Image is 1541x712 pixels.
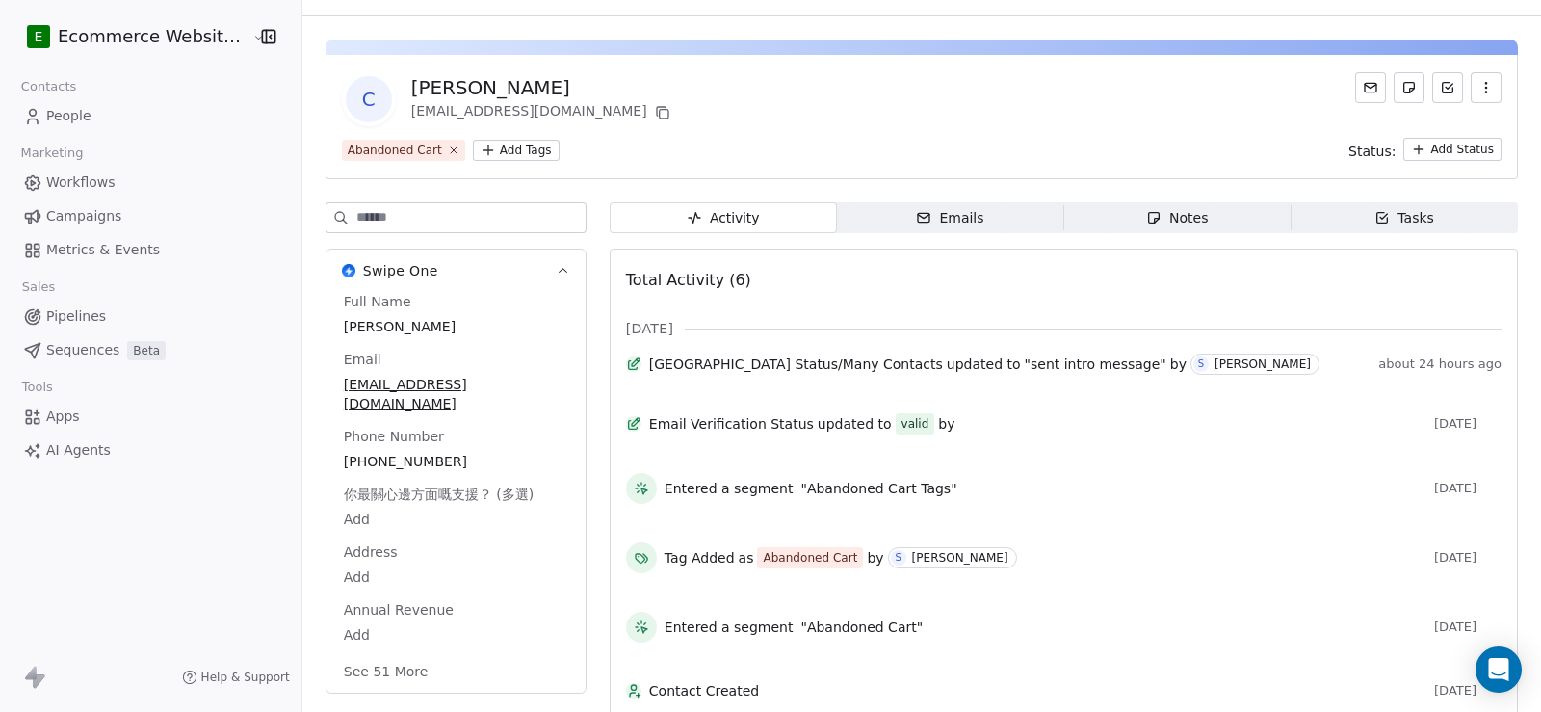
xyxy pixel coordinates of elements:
span: Add [344,625,568,645]
span: Swipe One [363,261,438,280]
span: [PHONE_NUMBER] [344,452,568,471]
span: Ecommerce Website Builder [58,24,248,49]
span: by [867,548,883,567]
span: [DATE] [626,319,673,338]
span: Full Name [340,292,415,311]
span: Email Verification Status [649,414,814,434]
span: Add [344,567,568,587]
div: Emails [916,208,983,228]
button: Add Tags [473,140,560,161]
span: by [1170,355,1187,374]
span: updated to [818,414,892,434]
a: Metrics & Events [15,234,286,266]
div: [PERSON_NAME] [1215,357,1311,371]
span: Sequences [46,340,119,360]
div: [PERSON_NAME] [912,551,1008,565]
span: 你最關心邊方面嘅支援？ (多選) [340,485,537,504]
span: [PERSON_NAME] [344,317,568,336]
span: by [938,414,954,434]
a: Workflows [15,167,286,198]
span: E [35,27,43,46]
span: "Abandoned Cart Tags" [800,479,956,498]
span: [DATE] [1434,550,1502,566]
div: Notes [1146,208,1208,228]
button: EEcommerce Website Builder [23,20,239,53]
span: Workflows [46,172,116,193]
span: Add [344,510,568,529]
button: See 51 More [332,654,440,689]
div: [EMAIL_ADDRESS][DOMAIN_NAME] [411,101,674,124]
span: Apps [46,407,80,427]
button: Swipe OneSwipe One [326,250,586,292]
span: Annual Revenue [340,600,457,620]
span: Phone Number [340,427,448,446]
span: Beta [127,341,166,360]
div: S [895,550,901,566]
span: Contact Created [649,681,1426,700]
a: AI Agents [15,435,286,466]
span: [EMAIL_ADDRESS][DOMAIN_NAME] [344,375,568,413]
div: [PERSON_NAME] [411,74,674,101]
span: Pipelines [46,306,106,327]
a: Help & Support [182,670,290,685]
span: "sent intro message" [1025,355,1166,374]
span: Email [340,350,385,369]
span: [DATE] [1434,416,1502,432]
span: C [346,76,392,122]
span: about 24 hours ago [1378,356,1502,372]
img: Swipe One [342,264,355,277]
span: Entered a segment [665,618,794,637]
span: Sales [13,273,64,302]
span: updated to [947,355,1021,374]
div: S [1198,356,1204,372]
span: Tag Added [665,548,735,567]
div: Abandoned Cart [348,142,442,159]
span: [DATE] [1434,683,1502,699]
span: Address [340,542,402,562]
span: [DATE] [1434,481,1502,496]
span: [GEOGRAPHIC_DATA] Status/Many Contacts [649,355,943,374]
span: Total Activity (6) [626,271,751,289]
a: Apps [15,401,286,433]
span: Contacts [13,72,85,101]
span: Metrics & Events [46,240,160,260]
span: Marketing [13,139,91,168]
a: Pipelines [15,301,286,332]
span: Entered a segment [665,479,794,498]
div: Open Intercom Messenger [1476,646,1522,693]
span: Tools [13,373,61,402]
div: Tasks [1374,208,1434,228]
span: as [739,548,754,567]
div: Abandoned Cart [763,549,857,567]
div: Swipe OneSwipe One [326,292,586,693]
a: SequencesBeta [15,334,286,366]
span: AI Agents [46,440,111,461]
span: Help & Support [201,670,290,685]
span: "Abandoned Cart" [800,618,923,637]
span: Campaigns [46,206,121,226]
span: Status: [1348,142,1396,161]
a: Campaigns [15,200,286,232]
div: valid [901,414,929,434]
span: People [46,106,91,126]
span: [DATE] [1434,620,1502,635]
a: People [15,100,286,132]
button: Add Status [1403,138,1502,161]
